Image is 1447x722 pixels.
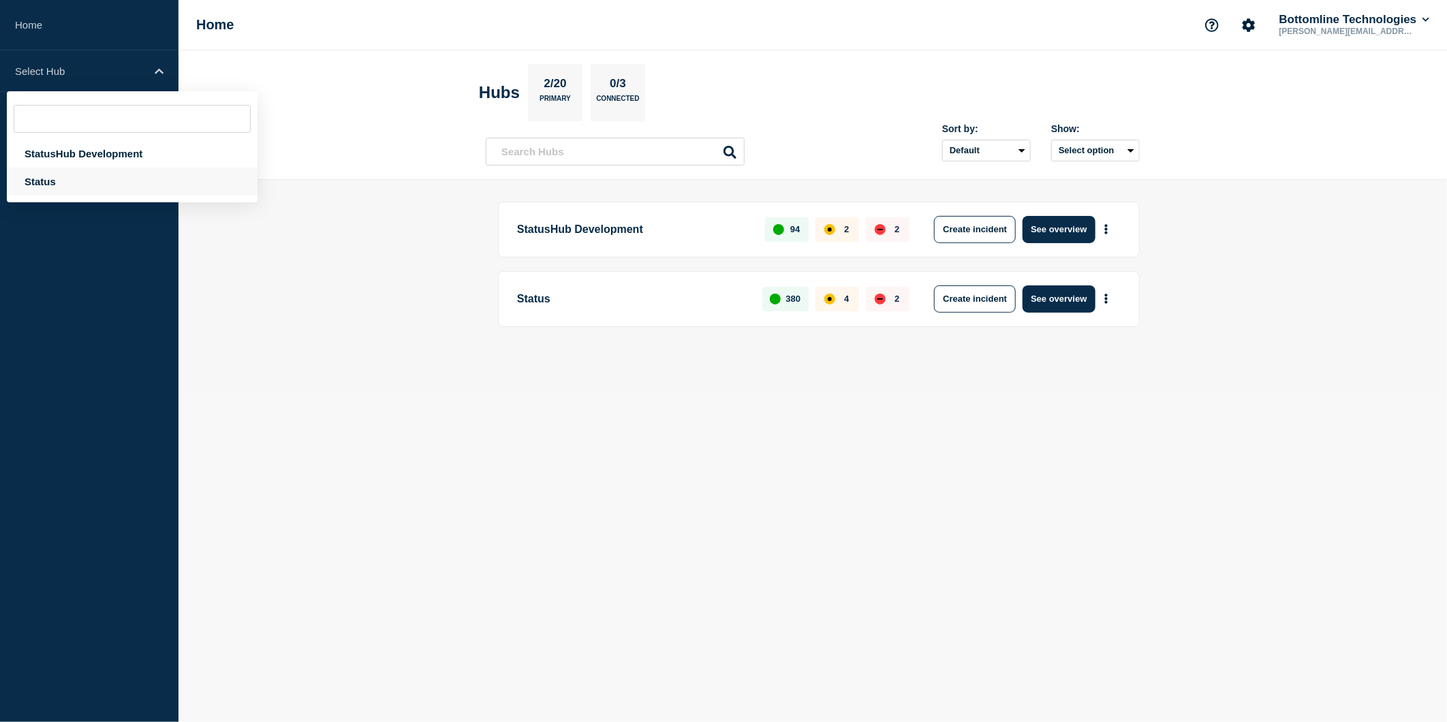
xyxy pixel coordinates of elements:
[1098,286,1115,311] button: More actions
[1234,11,1263,40] button: Account settings
[773,224,784,235] div: up
[1023,285,1095,313] button: See overview
[605,77,632,95] p: 0/3
[479,83,520,102] h2: Hubs
[934,216,1016,243] button: Create incident
[934,285,1016,313] button: Create incident
[540,95,571,109] p: Primary
[1198,11,1226,40] button: Support
[539,77,572,95] p: 2/20
[1277,27,1418,36] p: [PERSON_NAME][EMAIL_ADDRESS][PERSON_NAME][DOMAIN_NAME]
[7,168,258,195] div: Status
[824,294,835,304] div: affected
[7,140,258,168] div: StatusHub Development
[596,95,639,109] p: Connected
[875,224,886,235] div: down
[790,224,800,234] p: 94
[844,224,849,234] p: 2
[875,294,886,304] div: down
[1051,123,1140,134] div: Show:
[1098,217,1115,242] button: More actions
[894,224,899,234] p: 2
[517,216,749,243] p: StatusHub Development
[486,138,745,166] input: Search Hubs
[15,65,146,77] p: Select Hub
[1023,216,1095,243] button: See overview
[1277,13,1432,27] button: Bottomline Technologies
[1051,140,1140,161] button: Select option
[517,285,747,313] p: Status
[942,140,1031,161] select: Sort by
[196,17,234,33] h1: Home
[942,123,1031,134] div: Sort by:
[844,294,849,304] p: 4
[894,294,899,304] p: 2
[770,294,781,304] div: up
[786,294,801,304] p: 380
[824,224,835,235] div: affected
